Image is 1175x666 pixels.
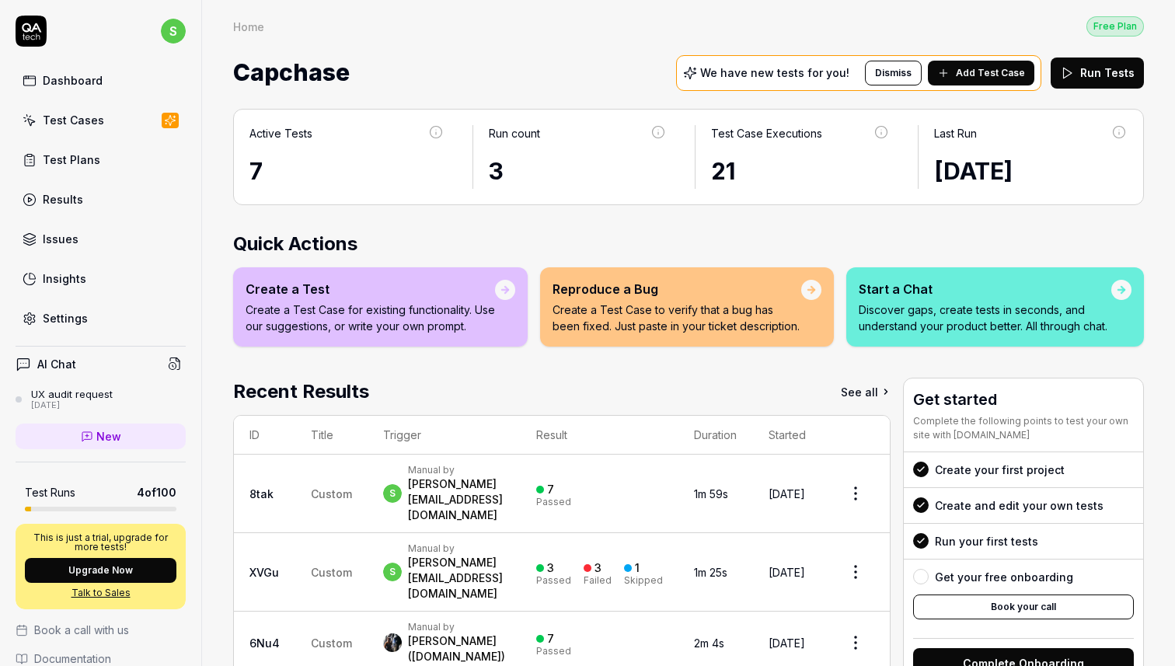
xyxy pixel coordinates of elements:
[841,378,891,406] a: See all
[935,533,1038,549] div: Run your first tests
[43,191,83,207] div: Results
[678,416,752,455] th: Duration
[769,636,805,650] time: [DATE]
[935,569,1073,585] div: Get your free onboarding
[1086,16,1144,37] button: Free Plan
[43,231,78,247] div: Issues
[249,566,279,579] a: XVGu
[694,487,728,500] time: 1m 59s
[753,416,821,455] th: Started
[16,388,186,411] a: UX audit request[DATE]
[536,497,571,507] div: Passed
[233,52,350,93] span: Capchase
[553,302,801,334] p: Create a Test Case to verify that a bug has been fixed. Just paste in your ticket description.
[865,61,922,85] button: Dismiss
[43,72,103,89] div: Dashboard
[536,647,571,656] div: Passed
[521,416,678,455] th: Result
[249,154,445,189] div: 7
[635,561,640,575] div: 1
[553,280,801,298] div: Reproduce a Bug
[233,378,369,406] h2: Recent Results
[16,303,186,333] a: Settings
[249,487,274,500] a: 8tak
[913,414,1134,442] div: Complete the following points to test your own site with [DOMAIN_NAME]
[383,633,402,652] img: 05712e90-f4ae-4f2d-bd35-432edce69fe3.jpeg
[233,19,264,34] div: Home
[161,19,186,44] span: s
[547,483,554,497] div: 7
[16,65,186,96] a: Dashboard
[594,561,601,575] div: 3
[43,152,100,168] div: Test Plans
[928,61,1034,85] button: Add Test Case
[769,566,805,579] time: [DATE]
[584,576,612,585] div: Failed
[233,230,1144,258] h2: Quick Actions
[295,416,368,455] th: Title
[408,476,505,523] div: [PERSON_NAME][EMAIL_ADDRESS][DOMAIN_NAME]
[935,497,1104,514] div: Create and edit your own tests
[700,68,849,78] p: We have new tests for you!
[913,595,1134,619] button: Book your call
[137,484,176,500] span: 4 of 100
[711,125,822,141] div: Test Case Executions
[16,224,186,254] a: Issues
[34,622,129,638] span: Book a call with us
[25,486,75,500] h5: Test Runs
[31,388,113,400] div: UX audit request
[408,555,505,601] div: [PERSON_NAME][EMAIL_ADDRESS][DOMAIN_NAME]
[859,302,1111,334] p: Discover gaps, create tests in seconds, and understand your product better. All through chat.
[913,388,1134,411] h3: Get started
[769,487,805,500] time: [DATE]
[249,125,312,141] div: Active Tests
[1051,58,1144,89] button: Run Tests
[956,66,1025,80] span: Add Test Case
[624,576,663,585] div: Skipped
[694,636,724,650] time: 2m 4s
[311,566,352,579] span: Custom
[234,416,295,455] th: ID
[408,621,505,633] div: Manual by
[249,636,280,650] a: 6Nu4
[246,302,495,334] p: Create a Test Case for existing functionality. Use our suggestions, or write your own prompt.
[16,184,186,214] a: Results
[383,563,402,581] span: s
[43,270,86,287] div: Insights
[25,533,176,552] p: This is just a trial, upgrade for more tests!
[408,542,505,555] div: Manual by
[694,566,727,579] time: 1m 25s
[43,310,88,326] div: Settings
[16,145,186,175] a: Test Plans
[43,112,104,128] div: Test Cases
[25,558,176,583] button: Upgrade Now
[311,487,352,500] span: Custom
[16,105,186,135] a: Test Cases
[383,484,402,503] span: s
[408,464,505,476] div: Manual by
[547,632,554,646] div: 7
[934,125,977,141] div: Last Run
[935,462,1065,478] div: Create your first project
[31,400,113,411] div: [DATE]
[859,280,1111,298] div: Start a Chat
[37,356,76,372] h4: AI Chat
[16,424,186,449] a: New
[489,154,668,189] div: 3
[16,263,186,294] a: Insights
[16,622,186,638] a: Book a call with us
[489,125,540,141] div: Run count
[547,561,554,575] div: 3
[96,428,121,445] span: New
[311,636,352,650] span: Custom
[246,280,495,298] div: Create a Test
[711,154,890,189] div: 21
[934,157,1013,185] time: [DATE]
[368,416,521,455] th: Trigger
[161,16,186,47] button: s
[408,633,505,664] div: [PERSON_NAME] ([DOMAIN_NAME])
[536,576,571,585] div: Passed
